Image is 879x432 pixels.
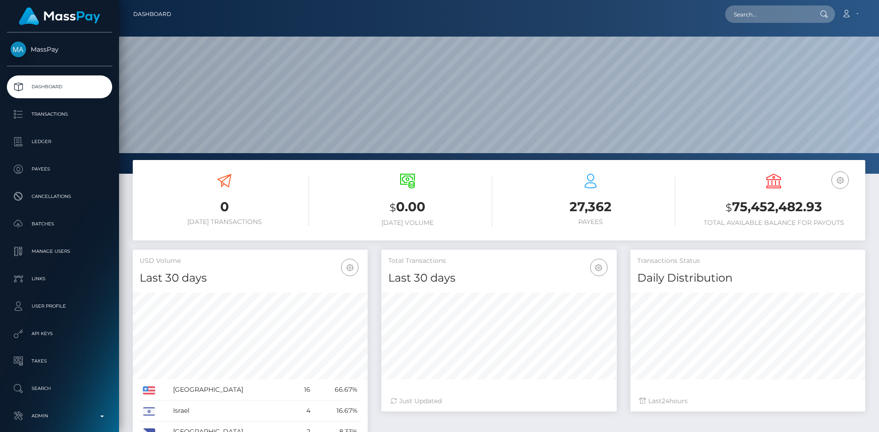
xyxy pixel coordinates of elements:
a: Ledger [7,130,112,153]
p: User Profile [11,299,109,313]
p: Transactions [11,107,109,121]
div: Just Updated [391,396,607,406]
h4: Daily Distribution [637,270,858,286]
a: Cancellations [7,185,112,208]
a: Manage Users [7,240,112,263]
h5: Total Transactions [388,256,609,266]
p: Taxes [11,354,109,368]
h6: Payees [506,218,675,226]
a: Admin [7,405,112,427]
h3: 27,362 [506,198,675,216]
p: Admin [11,409,109,423]
td: [GEOGRAPHIC_DATA] [170,379,293,400]
span: 24 [662,397,669,405]
a: Links [7,267,112,290]
h3: 75,452,482.93 [689,198,858,217]
a: Search [7,377,112,400]
p: Cancellations [11,190,109,203]
a: Batches [7,213,112,235]
img: US.png [143,386,155,395]
td: 66.67% [314,379,361,400]
p: API Keys [11,327,109,341]
h5: USD Volume [140,256,361,266]
h3: 0.00 [323,198,492,217]
small: $ [390,201,396,214]
h3: 0 [140,198,309,216]
a: Transactions [7,103,112,126]
a: User Profile [7,295,112,318]
td: 16.67% [314,400,361,421]
h4: Last 30 days [388,270,609,286]
p: Ledger [11,135,109,149]
td: 4 [293,400,314,421]
div: Last hours [640,396,856,406]
small: $ [726,201,732,214]
h5: Transactions Status [637,256,858,266]
h4: Last 30 days [140,270,361,286]
p: Dashboard [11,80,109,94]
img: IL.png [143,407,155,416]
p: Manage Users [11,245,109,258]
h6: [DATE] Volume [323,219,492,227]
p: Search [11,382,109,395]
p: Payees [11,162,109,176]
span: MassPay [7,45,112,53]
p: Links [11,272,109,286]
td: 16 [293,379,314,400]
a: Taxes [7,350,112,373]
h6: Total Available Balance for Payouts [689,219,858,227]
a: Dashboard [7,75,112,98]
a: Dashboard [133,5,171,24]
a: Payees [7,158,112,181]
img: MassPay Logo [19,7,100,25]
td: Israel [170,400,293,421]
input: Search... [725,5,811,23]
h6: [DATE] Transactions [140,218,309,226]
p: Batches [11,217,109,231]
a: API Keys [7,322,112,345]
img: MassPay [11,42,26,57]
